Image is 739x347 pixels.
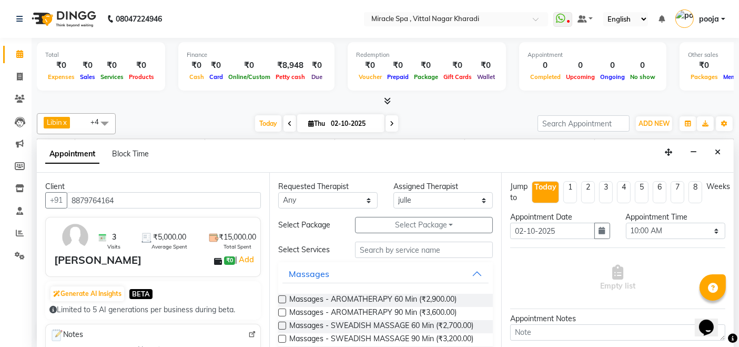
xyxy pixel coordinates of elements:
[384,60,411,72] div: ₹0
[49,304,257,315] div: Limited to 5 AI generations per business during beta.
[393,181,493,192] div: Assigned Therapist
[187,51,326,60] div: Finance
[595,139,725,152] span: heleni
[528,60,563,72] div: 0
[45,73,77,81] span: Expenses
[328,116,380,132] input: 2025-10-02
[510,313,725,324] div: Appointment Notes
[538,115,630,132] input: Search Appointment
[67,192,261,209] input: Search by Name/Mobile/Email/Code
[226,73,273,81] span: Online/Custom
[563,181,577,203] li: 1
[77,73,98,81] span: Sales
[289,307,457,320] span: Massages - AROMATHERAPY 90 Min (₹3,600.00)
[688,73,721,81] span: Packages
[75,139,205,152] span: Libin
[627,73,658,81] span: No show
[308,60,326,72] div: ₹0
[563,73,598,81] span: Upcoming
[617,181,631,203] li: 4
[45,181,261,192] div: Client
[205,139,335,152] span: MS [PERSON_NAME]
[510,212,610,223] div: Appointment Date
[224,256,235,265] span: ₹0
[219,232,256,243] span: ₹15,000.00
[289,320,473,333] span: Massages - SWEADISH MASSAGE 60 Min (₹2,700.00)
[675,9,694,28] img: pooja
[37,139,75,150] div: Therapist
[356,73,384,81] span: Voucher
[98,60,126,72] div: ₹0
[90,117,107,126] span: +4
[384,73,411,81] span: Prepaid
[355,242,493,258] input: Search by service name
[626,212,725,223] div: Appointment Time
[581,181,595,203] li: 2
[653,181,666,203] li: 6
[50,329,83,342] span: Notes
[599,181,613,203] li: 3
[270,244,347,255] div: Select Services
[153,232,186,243] span: ₹5,000.00
[289,267,329,280] div: Massages
[129,289,153,299] span: BETA
[151,243,187,251] span: Average Spent
[441,60,474,72] div: ₹0
[47,118,62,126] span: Libin
[306,120,328,127] span: Thu
[441,73,474,81] span: Gift Cards
[289,333,473,346] span: Massages - SWEADISH MASSAGE 90 Min (₹3,200.00)
[335,139,464,152] span: [PERSON_NAME]
[116,4,162,34] b: 08047224946
[289,294,457,307] span: Massages - AROMATHERAPY 60 Min (₹2,900.00)
[309,73,325,81] span: Due
[77,60,98,72] div: ₹0
[273,73,308,81] span: Petty cash
[226,60,273,72] div: ₹0
[237,253,256,266] a: Add
[54,252,141,268] div: [PERSON_NAME]
[126,60,157,72] div: ₹0
[706,181,730,192] div: Weeks
[45,60,77,72] div: ₹0
[600,265,635,292] span: Empty list
[474,60,498,72] div: ₹0
[636,116,672,131] button: ADD NEW
[235,253,256,266] span: |
[50,286,124,301] button: Generate AI Insights
[356,60,384,72] div: ₹0
[563,60,598,72] div: 0
[699,14,719,25] span: pooja
[112,149,149,158] span: Block Time
[639,120,670,127] span: ADD NEW
[187,60,207,72] div: ₹0
[356,51,498,60] div: Redemption
[278,181,378,192] div: Requested Therapist
[60,222,90,252] img: avatar
[528,73,563,81] span: Completed
[598,73,627,81] span: Ongoing
[635,181,649,203] li: 5
[689,181,702,203] li: 8
[411,60,441,72] div: ₹0
[355,217,493,233] button: Select Package
[98,73,126,81] span: Services
[62,118,67,126] a: x
[273,60,308,72] div: ₹8,948
[510,181,528,203] div: Jump to
[207,60,226,72] div: ₹0
[465,139,594,152] span: kimia
[207,73,226,81] span: Card
[45,192,67,209] button: +91
[411,73,441,81] span: Package
[45,51,157,60] div: Total
[474,73,498,81] span: Wallet
[282,264,489,283] button: Massages
[671,181,684,203] li: 7
[510,223,594,239] input: yyyy-mm-dd
[688,60,721,72] div: ₹0
[710,144,725,161] button: Close
[187,73,207,81] span: Cash
[255,115,281,132] span: Today
[534,182,556,193] div: Today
